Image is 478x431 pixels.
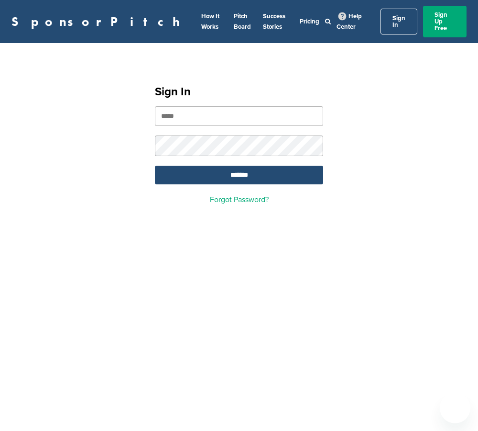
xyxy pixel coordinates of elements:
a: Forgot Password? [210,195,269,204]
a: How It Works [201,12,219,31]
a: SponsorPitch [11,15,186,28]
a: Help Center [337,11,362,33]
a: Sign Up Free [423,6,467,37]
h1: Sign In [155,83,323,101]
a: Success Stories [263,12,285,31]
a: Pitch Board [234,12,251,31]
iframe: Button to launch messaging window [440,393,470,423]
a: Sign In [380,9,417,34]
a: Pricing [300,18,319,25]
